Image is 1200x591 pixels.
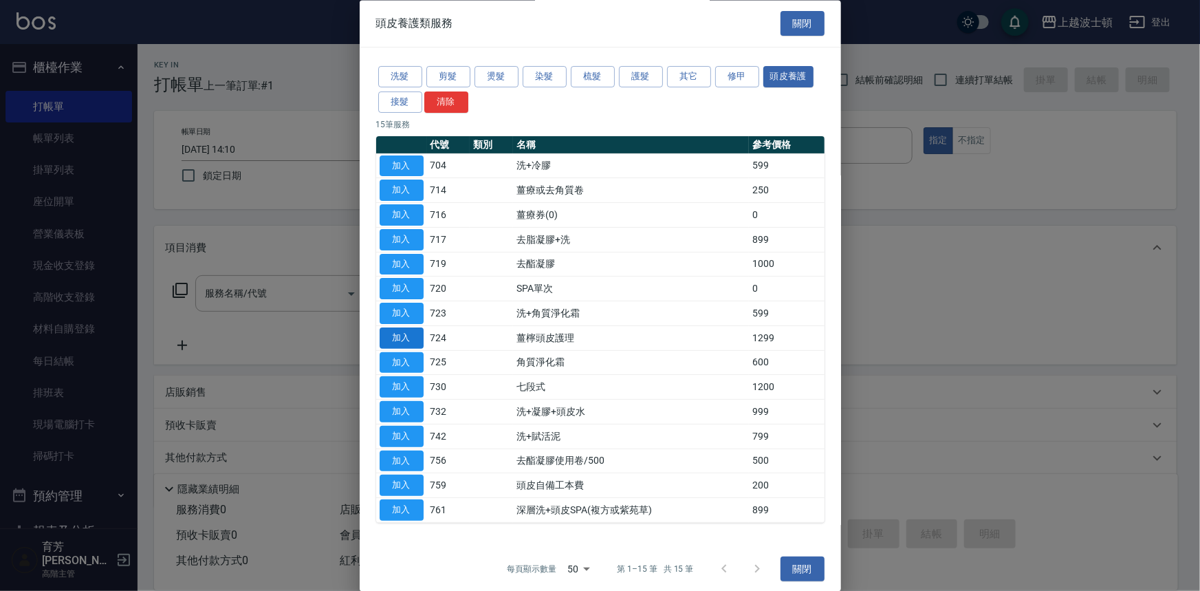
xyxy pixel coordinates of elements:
[380,229,424,250] button: 加入
[781,557,825,582] button: 關閉
[513,375,749,400] td: 七段式
[427,277,470,301] td: 720
[380,205,424,226] button: 加入
[749,228,824,252] td: 899
[749,400,824,425] td: 999
[749,425,824,449] td: 799
[571,67,615,88] button: 梳髮
[427,228,470,252] td: 717
[427,400,470,425] td: 732
[749,203,824,228] td: 0
[763,67,814,88] button: 頭皮養護
[380,402,424,423] button: 加入
[427,498,470,523] td: 761
[427,178,470,203] td: 714
[749,351,824,376] td: 600
[513,326,749,351] td: 薑檸頭皮護理
[513,425,749,449] td: 洗+賦活泥
[749,498,824,523] td: 899
[523,67,567,88] button: 染髮
[380,254,424,275] button: 加入
[513,301,749,326] td: 洗+角質淨化霜
[427,351,470,376] td: 725
[427,136,470,154] th: 代號
[513,228,749,252] td: 去脂凝膠+洗
[427,301,470,326] td: 723
[749,252,824,277] td: 1000
[749,178,824,203] td: 250
[749,154,824,179] td: 599
[380,303,424,325] button: 加入
[513,400,749,425] td: 洗+凝膠+頭皮水
[427,252,470,277] td: 719
[749,277,824,301] td: 0
[513,203,749,228] td: 薑療券(0)
[380,180,424,202] button: 加入
[513,154,749,179] td: 洗+冷膠
[380,500,424,522] button: 加入
[513,473,749,498] td: 頭皮自備工本費
[378,92,422,113] button: 接髮
[562,550,595,588] div: 50
[427,326,470,351] td: 724
[781,11,825,36] button: 關閉
[513,252,749,277] td: 去酯凝膠
[380,451,424,472] button: 加入
[507,563,556,575] p: 每頁顯示數量
[619,67,663,88] button: 護髮
[380,155,424,177] button: 加入
[667,67,711,88] button: 其它
[376,118,825,131] p: 15 筆服務
[513,449,749,474] td: 去酯凝膠使用卷/500
[474,67,519,88] button: 燙髮
[470,136,513,154] th: 類別
[513,351,749,376] td: 角質淨化霜
[380,475,424,497] button: 加入
[617,563,693,575] p: 第 1–15 筆 共 15 筆
[749,473,824,498] td: 200
[749,375,824,400] td: 1200
[380,327,424,349] button: 加入
[749,136,824,154] th: 參考價格
[749,301,824,326] td: 599
[749,449,824,474] td: 500
[513,136,749,154] th: 名稱
[749,326,824,351] td: 1299
[427,473,470,498] td: 759
[427,154,470,179] td: 704
[427,425,470,449] td: 742
[380,279,424,300] button: 加入
[427,203,470,228] td: 716
[424,92,468,113] button: 清除
[378,67,422,88] button: 洗髮
[513,498,749,523] td: 深層洗+頭皮SPA(複方或紫苑草)
[376,17,453,30] span: 頭皮養護類服務
[715,67,759,88] button: 修甲
[427,375,470,400] td: 730
[427,449,470,474] td: 756
[513,178,749,203] td: 薑療或去角質卷
[513,277,749,301] td: SPA單次
[426,67,470,88] button: 剪髮
[380,426,424,447] button: 加入
[380,352,424,374] button: 加入
[380,377,424,398] button: 加入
